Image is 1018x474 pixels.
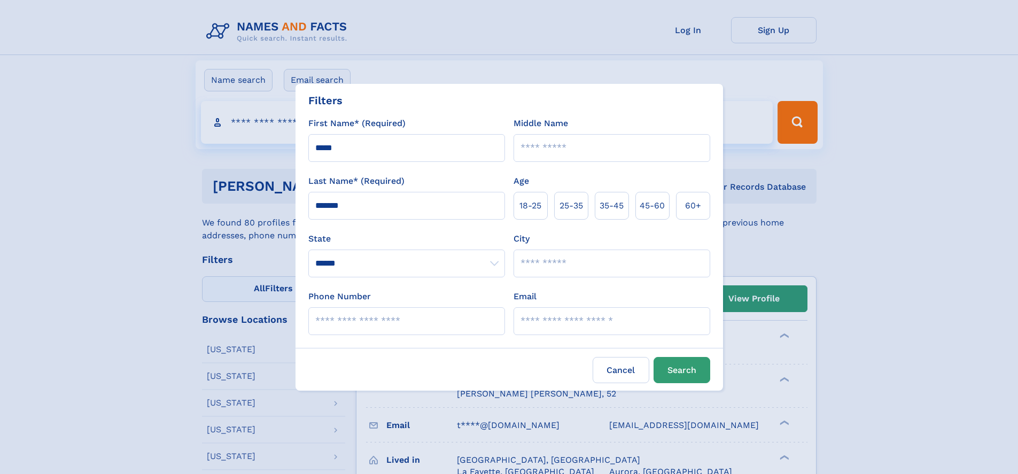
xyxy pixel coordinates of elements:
[514,117,568,130] label: Middle Name
[593,357,649,383] label: Cancel
[654,357,710,383] button: Search
[308,232,505,245] label: State
[308,117,406,130] label: First Name* (Required)
[559,199,583,212] span: 25‑35
[519,199,541,212] span: 18‑25
[308,175,405,188] label: Last Name* (Required)
[308,92,343,108] div: Filters
[308,290,371,303] label: Phone Number
[640,199,665,212] span: 45‑60
[514,175,529,188] label: Age
[685,199,701,212] span: 60+
[514,232,530,245] label: City
[600,199,624,212] span: 35‑45
[514,290,537,303] label: Email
